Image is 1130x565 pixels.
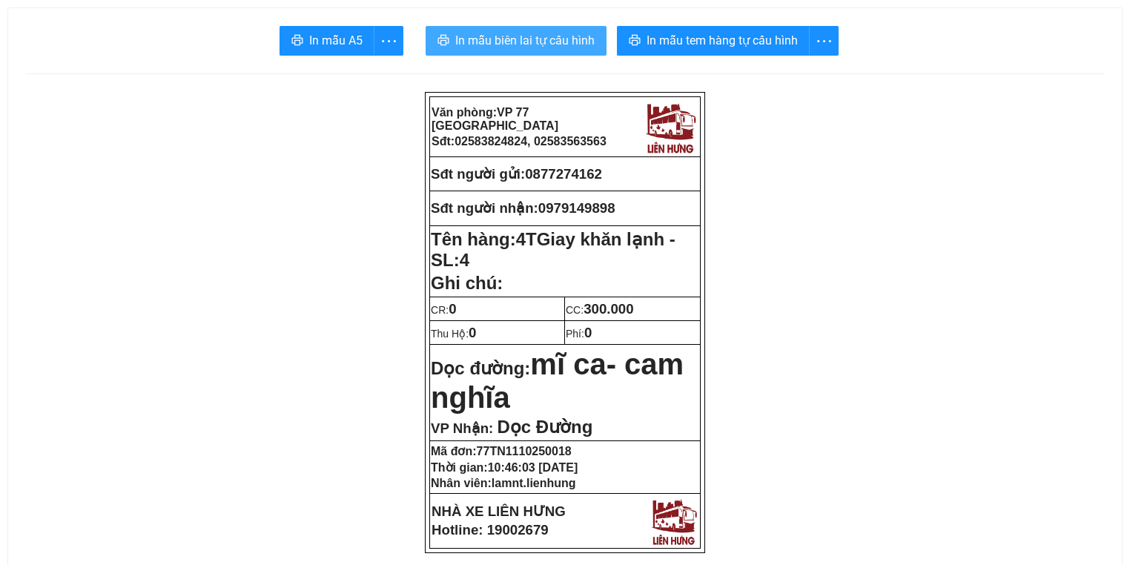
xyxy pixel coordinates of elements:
button: printerIn mẫu biên lai tự cấu hình [426,26,607,56]
span: Thu Hộ: [431,328,476,340]
img: logo [648,495,699,546]
span: 0 [469,325,476,340]
strong: Sđt người gửi: [431,166,525,182]
span: more [810,32,838,50]
strong: Sđt: [432,135,607,148]
img: logo [642,99,698,155]
span: mĩ ca- cam nghĩa [431,348,684,414]
strong: Dọc đường: [431,358,684,412]
span: 0979149898 [538,200,615,216]
span: CC: [566,304,634,316]
span: VP Nhận: [431,420,493,436]
span: VP 77 [GEOGRAPHIC_DATA] [432,106,558,132]
strong: Sđt người nhận: [431,200,538,216]
span: Phí: [566,328,592,340]
span: Ghi chú: [431,273,503,293]
button: more [809,26,839,56]
span: printer [629,34,641,48]
span: 10:46:03 [DATE] [488,461,578,474]
span: 0 [584,325,592,340]
span: printer [437,34,449,48]
span: In mẫu tem hàng tự cấu hình [647,31,798,50]
strong: Tên hàng: [431,229,675,270]
strong: Thời gian: [431,461,578,474]
span: 0 [449,301,456,317]
span: In mẫu biên lai tự cấu hình [455,31,595,50]
span: Dọc Đường [497,417,592,437]
span: lamnt.lienhung [492,477,576,489]
span: more [374,32,403,50]
strong: Nhân viên: [431,477,576,489]
span: 02583824824, 02583563563 [455,135,607,148]
strong: Hotline: 19002679 [432,522,549,538]
span: 300.000 [584,301,633,317]
span: 4TGiay khăn lạnh - SL: [431,229,675,270]
button: printerIn mẫu tem hàng tự cấu hình [617,26,810,56]
button: printerIn mẫu A5 [280,26,374,56]
strong: Mã đơn: [431,445,572,457]
span: printer [291,34,303,48]
span: 4 [460,250,469,270]
span: In mẫu A5 [309,31,363,50]
span: 0877274162 [525,166,602,182]
strong: Văn phòng: [432,106,558,132]
span: CR: [431,304,457,316]
span: 77TN1110250018 [477,445,572,457]
strong: NHÀ XE LIÊN HƯNG [432,503,566,519]
button: more [374,26,403,56]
